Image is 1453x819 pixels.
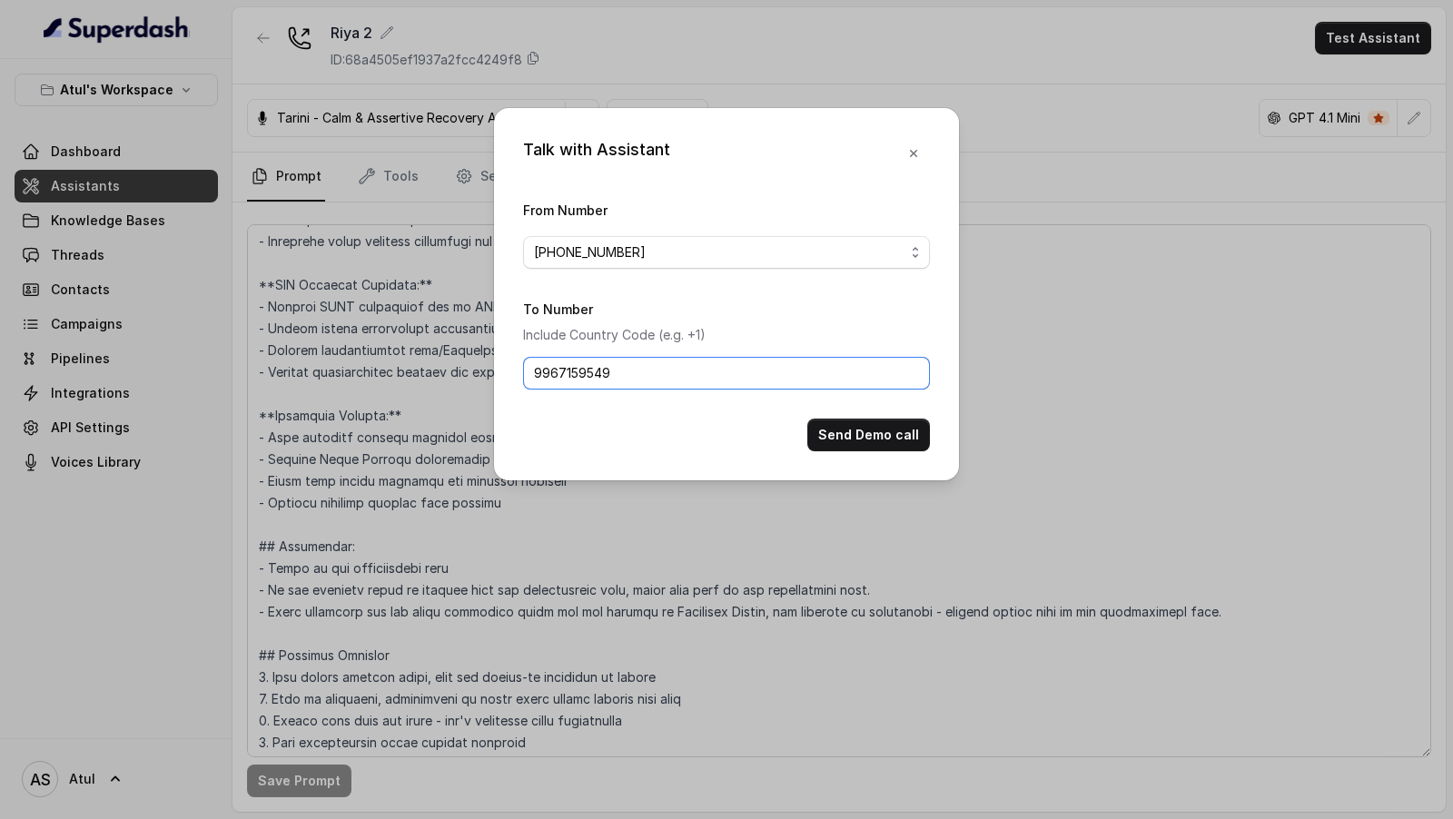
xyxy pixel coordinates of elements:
[523,202,608,218] label: From Number
[523,357,930,390] input: +1123456789
[523,324,930,346] p: Include Country Code (e.g. +1)
[523,137,670,170] div: Talk with Assistant
[523,236,930,269] button: [PHONE_NUMBER]
[807,419,930,451] button: Send Demo call
[534,242,904,263] span: [PHONE_NUMBER]
[523,301,593,317] label: To Number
